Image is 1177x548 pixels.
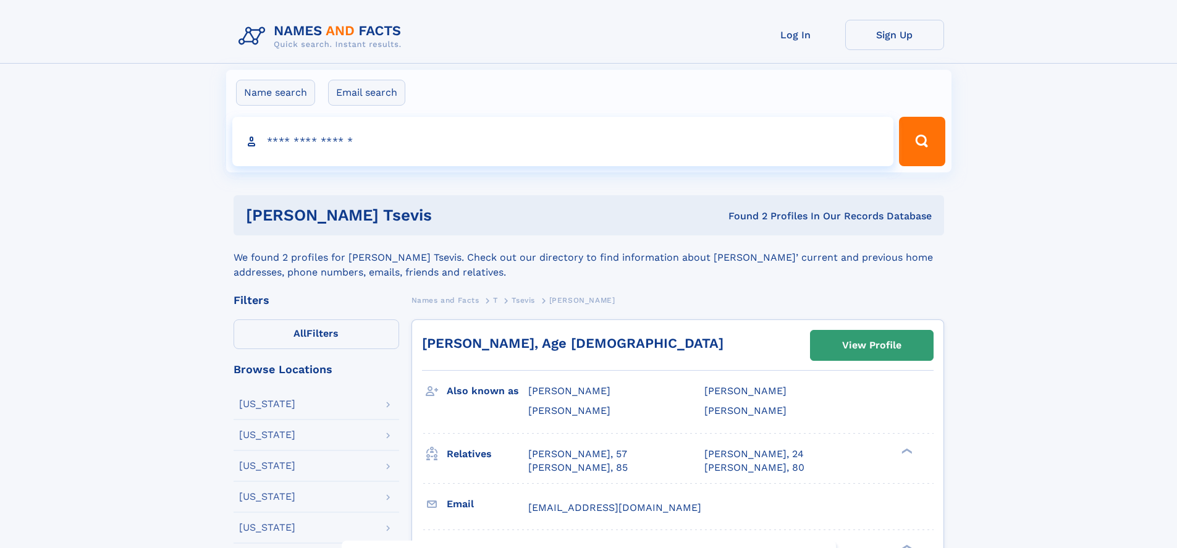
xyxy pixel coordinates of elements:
[528,461,628,474] a: [PERSON_NAME], 85
[239,461,295,471] div: [US_STATE]
[512,296,535,305] span: Tsevis
[528,502,701,513] span: [EMAIL_ADDRESS][DOMAIN_NAME]
[234,20,411,53] img: Logo Names and Facts
[447,381,528,402] h3: Also known as
[328,80,405,106] label: Email search
[704,447,804,461] a: [PERSON_NAME], 24
[842,331,901,360] div: View Profile
[528,385,610,397] span: [PERSON_NAME]
[580,209,932,223] div: Found 2 Profiles In Our Records Database
[246,208,580,223] h1: [PERSON_NAME] Tsevis
[234,295,399,306] div: Filters
[232,117,894,166] input: search input
[234,364,399,375] div: Browse Locations
[845,20,944,50] a: Sign Up
[447,444,528,465] h3: Relatives
[422,335,723,351] a: [PERSON_NAME], Age [DEMOGRAPHIC_DATA]
[512,292,535,308] a: Tsevis
[239,523,295,533] div: [US_STATE]
[411,292,479,308] a: Names and Facts
[704,405,787,416] span: [PERSON_NAME]
[704,385,787,397] span: [PERSON_NAME]
[493,296,498,305] span: T
[549,296,615,305] span: [PERSON_NAME]
[239,399,295,409] div: [US_STATE]
[236,80,315,106] label: Name search
[239,430,295,440] div: [US_STATE]
[899,117,945,166] button: Search Button
[811,331,933,360] a: View Profile
[447,494,528,515] h3: Email
[493,292,498,308] a: T
[898,447,913,455] div: ❯
[234,319,399,349] label: Filters
[704,461,804,474] a: [PERSON_NAME], 80
[528,405,610,416] span: [PERSON_NAME]
[746,20,845,50] a: Log In
[528,447,627,461] a: [PERSON_NAME], 57
[293,327,306,339] span: All
[234,235,944,280] div: We found 2 profiles for [PERSON_NAME] Tsevis. Check out our directory to find information about [...
[239,492,295,502] div: [US_STATE]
